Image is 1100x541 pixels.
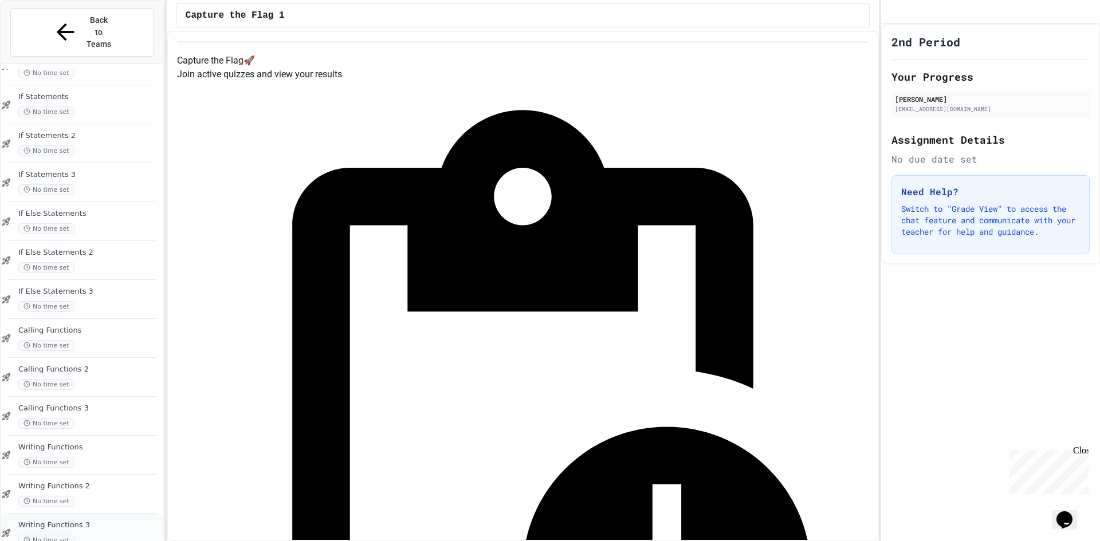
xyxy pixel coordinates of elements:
span: Back to Teams [85,14,112,50]
span: No time set [18,301,74,312]
span: No time set [18,68,74,78]
span: No time set [18,379,74,390]
span: No time set [18,262,74,273]
span: If Statements [18,92,161,102]
h3: Need Help? [901,185,1080,199]
h2: Assignment Details [891,132,1090,148]
h1: 2nd Period [891,34,960,50]
span: Capture the Flag 1 [186,9,285,22]
h2: Your Progress [891,69,1090,85]
span: If Statements 2 [18,131,161,141]
span: If Else Statements 2 [18,248,161,258]
span: Calling Functions [18,326,161,335]
div: Chat with us now!Close [5,5,79,73]
span: No time set [18,496,74,507]
span: No time set [18,340,74,351]
iframe: chat widget [1052,495,1089,530]
span: If Else Statements 3 [18,287,161,297]
span: No time set [18,457,74,468]
p: Switch to "Grade View" to access the chat feature and communicate with your teacher for help and ... [901,203,1080,238]
span: If Statements 3 [18,170,161,180]
span: No time set [18,418,74,429]
p: Join active quizzes and view your results [177,68,869,81]
span: No time set [18,106,74,117]
span: Writing Functions 2 [18,481,161,491]
span: Calling Functions 2 [18,365,161,374]
div: No due date set [891,152,1090,166]
span: No time set [18,184,74,195]
span: If Else Statements [18,209,161,219]
span: No time set [18,223,74,234]
span: Calling Functions 3 [18,404,161,413]
iframe: chat widget [1005,445,1089,494]
h4: Capture the Flag 🚀 [177,54,869,68]
button: Back to Teams [10,8,154,57]
div: [EMAIL_ADDRESS][DOMAIN_NAME] [895,105,1086,113]
span: Writing Functions 3 [18,520,161,530]
div: [PERSON_NAME] [895,94,1086,104]
span: Writing Functions [18,443,161,452]
span: No time set [18,145,74,156]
